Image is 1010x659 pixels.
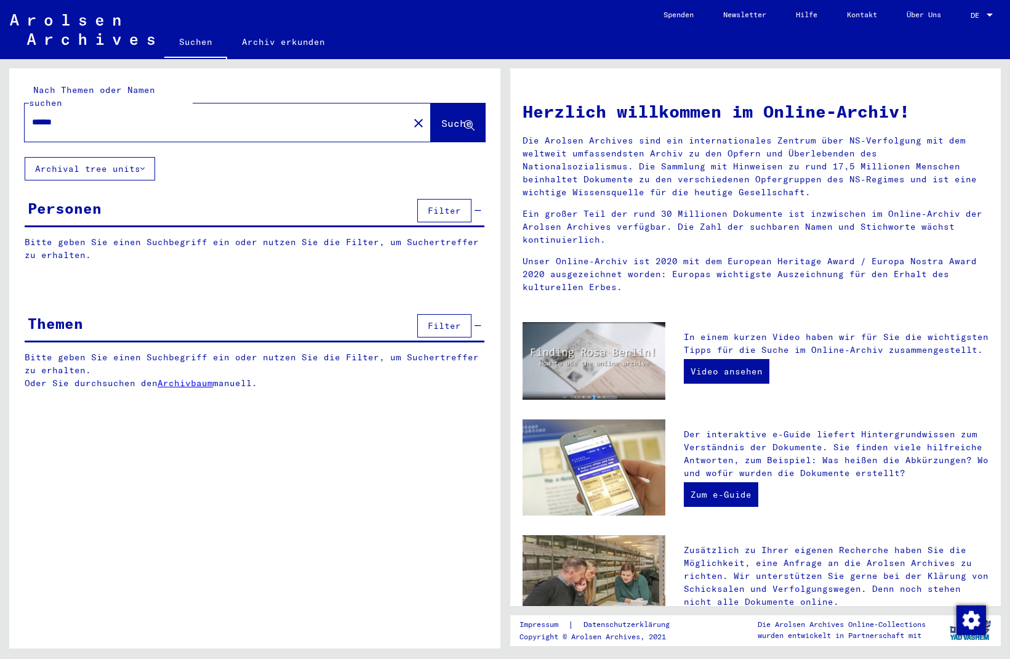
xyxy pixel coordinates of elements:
[523,99,989,124] h1: Herzlich willkommen im Online-Archiv!
[523,208,989,246] p: Ein großer Teil der rund 30 Millionen Dokumente ist inzwischen im Online-Archiv der Arolsen Archi...
[10,14,154,45] img: Arolsen_neg.svg
[758,619,926,630] p: Die Arolsen Archives Online-Collections
[519,618,684,631] div: |
[574,618,684,631] a: Datenschutzerklärung
[684,544,988,608] p: Zusätzlich zu Ihrer eigenen Recherche haben Sie die Möglichkeit, eine Anfrage an die Arolsen Arch...
[25,351,485,390] p: Bitte geben Sie einen Suchbegriff ein oder nutzen Sie die Filter, um Suchertreffer zu erhalten. O...
[428,205,461,216] span: Filter
[417,199,471,222] button: Filter
[947,615,993,645] img: yv_logo.png
[158,378,213,389] a: Archivbaum
[684,331,988,357] p: In einem kurzen Video haben wir für Sie die wichtigsten Tipps für die Suche im Online-Archiv zusa...
[684,482,758,507] a: Zum e-Guide
[971,11,984,20] span: DE
[441,117,472,129] span: Suche
[25,157,155,180] button: Archival tree units
[523,535,665,631] img: inquiries.jpg
[29,84,155,108] mat-label: Nach Themen oder Namen suchen
[28,197,102,219] div: Personen
[523,255,989,294] p: Unser Online-Archiv ist 2020 mit dem European Heritage Award / Europa Nostra Award 2020 ausgezeic...
[956,605,986,635] img: Zustimmung ändern
[428,320,461,331] span: Filter
[684,428,988,480] p: Der interaktive e-Guide liefert Hintergrundwissen zum Verständnis der Dokumente. Sie finden viele...
[523,322,665,400] img: video.jpg
[956,605,985,634] div: Zustimmung ändern
[164,27,227,59] a: Suchen
[25,236,484,262] p: Bitte geben Sie einen Suchbegriff ein oder nutzen Sie die Filter, um Suchertreffer zu erhalten.
[431,103,485,142] button: Suche
[417,314,471,338] button: Filter
[411,116,426,131] mat-icon: close
[28,312,83,334] div: Themen
[519,631,684,642] p: Copyright © Arolsen Archives, 2021
[519,618,568,631] a: Impressum
[227,27,340,57] a: Archiv erkunden
[523,419,665,515] img: eguide.jpg
[684,359,769,384] a: Video ansehen
[758,630,926,641] p: wurden entwickelt in Partnerschaft mit
[406,110,431,135] button: Clear
[523,134,989,199] p: Die Arolsen Archives sind ein internationales Zentrum über NS-Verfolgung mit dem weltweit umfasse...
